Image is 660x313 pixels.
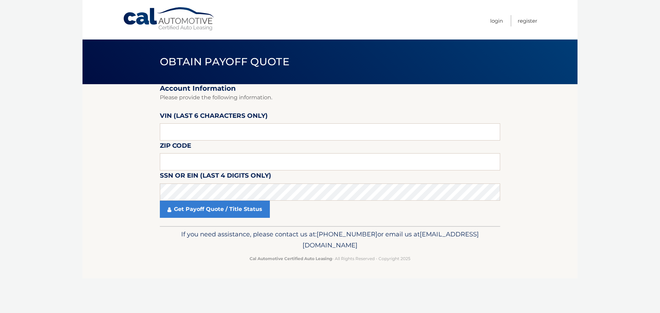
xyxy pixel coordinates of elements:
a: Get Payoff Quote / Title Status [160,201,270,218]
label: SSN or EIN (last 4 digits only) [160,170,271,183]
strong: Cal Automotive Certified Auto Leasing [250,256,332,261]
span: Obtain Payoff Quote [160,55,289,68]
label: VIN (last 6 characters only) [160,111,268,123]
label: Zip Code [160,141,191,153]
h2: Account Information [160,84,500,93]
span: [PHONE_NUMBER] [317,230,377,238]
p: - All Rights Reserved - Copyright 2025 [164,255,496,262]
p: If you need assistance, please contact us at: or email us at [164,229,496,251]
a: Cal Automotive [123,7,216,31]
a: Register [518,15,537,26]
a: Login [490,15,503,26]
p: Please provide the following information. [160,93,500,102]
